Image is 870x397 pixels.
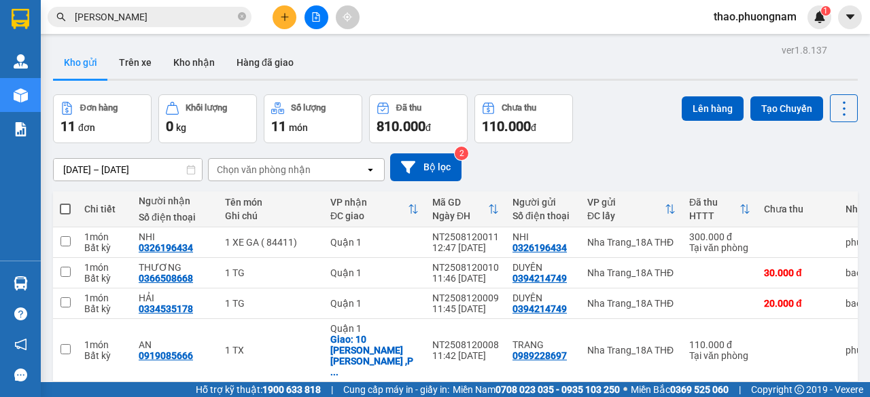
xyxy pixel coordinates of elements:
[60,118,75,134] span: 11
[331,382,333,397] span: |
[425,122,431,133] span: đ
[512,231,574,242] div: NHI
[689,339,750,350] div: 110.000 đ
[750,96,823,121] button: Tạo Chuyến
[238,11,246,24] span: close-circle
[587,298,676,309] div: Nha Trang_18A THĐ
[162,46,226,79] button: Kho nhận
[108,46,162,79] button: Trên xe
[56,12,66,22] span: search
[330,197,408,208] div: VP nhận
[336,5,360,29] button: aim
[823,6,828,16] span: 1
[80,103,118,113] div: Đơn hàng
[432,231,499,242] div: NT2508120011
[238,12,246,20] span: close-circle
[12,9,29,29] img: logo-vxr
[396,103,421,113] div: Đã thu
[689,242,750,253] div: Tại văn phòng
[682,96,744,121] button: Lên hàng
[432,339,499,350] div: NT2508120008
[311,12,321,22] span: file-add
[670,384,729,395] strong: 0369 525 060
[139,231,211,242] div: NHI
[139,195,211,206] div: Người nhận
[139,242,193,253] div: 0326196434
[453,382,620,397] span: Miền Nam
[512,210,574,221] div: Số điện thoại
[512,197,574,208] div: Người gửi
[377,118,425,134] span: 810.000
[432,292,499,303] div: NT2508120009
[502,103,536,113] div: Chưa thu
[512,273,567,284] div: 0394214749
[84,231,125,242] div: 1 món
[512,242,567,253] div: 0326196434
[14,122,28,136] img: solution-icon
[75,10,235,24] input: Tìm tên, số ĐT hoặc mã đơn
[587,267,676,278] div: Nha Trang_18A THĐ
[330,210,408,221] div: ĐC giao
[365,164,376,175] svg: open
[291,103,326,113] div: Số lượng
[271,118,286,134] span: 11
[512,292,574,303] div: DUYÊN
[225,267,317,278] div: 1 TG
[838,5,862,29] button: caret-down
[821,6,831,16] sup: 1
[139,303,193,314] div: 0334535178
[139,212,211,223] div: Số điện thoại
[196,382,321,397] span: Hỗ trợ kỹ thuật:
[587,345,676,356] div: Nha Trang_18A THĐ
[330,323,419,334] div: Quận 1
[14,338,27,351] span: notification
[186,103,227,113] div: Khối lượng
[343,382,449,397] span: Cung cấp máy in - giấy in:
[14,276,28,290] img: warehouse-icon
[432,303,499,314] div: 11:45 [DATE]
[226,46,304,79] button: Hàng đã giao
[78,122,95,133] span: đơn
[390,153,462,181] button: Bộ lọc
[139,292,211,303] div: HẢI
[689,210,739,221] div: HTTT
[682,191,757,227] th: Toggle SortBy
[330,298,419,309] div: Quận 1
[580,191,682,227] th: Toggle SortBy
[84,339,125,350] div: 1 món
[432,210,488,221] div: Ngày ĐH
[739,382,741,397] span: |
[764,204,832,214] div: Chưa thu
[139,273,193,284] div: 0366508668
[432,242,499,253] div: 12:47 [DATE]
[280,12,290,22] span: plus
[631,382,729,397] span: Miền Bắc
[764,298,832,309] div: 20.000 đ
[84,262,125,273] div: 1 món
[512,350,567,361] div: 0989228697
[166,118,173,134] span: 0
[264,94,362,143] button: Số lượng11món
[432,350,499,361] div: 11:42 [DATE]
[512,262,574,273] div: DUYÊN
[324,191,425,227] th: Toggle SortBy
[84,350,125,361] div: Bất kỳ
[176,122,186,133] span: kg
[455,147,468,160] sup: 2
[84,292,125,303] div: 1 món
[225,345,317,356] div: 1 TX
[432,273,499,284] div: 11:46 [DATE]
[795,385,804,394] span: copyright
[689,231,750,242] div: 300.000 đ
[217,163,311,176] div: Chọn văn phòng nhận
[139,339,211,350] div: AN
[482,118,531,134] span: 110.000
[474,94,573,143] button: Chưa thu110.000đ
[369,94,468,143] button: Đã thu810.000đ
[54,159,202,181] input: Select a date range.
[139,262,211,273] div: THƯƠNG
[432,262,499,273] div: NT2508120010
[814,11,826,23] img: icon-new-feature
[512,339,574,350] div: TRANG
[844,11,856,23] span: caret-down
